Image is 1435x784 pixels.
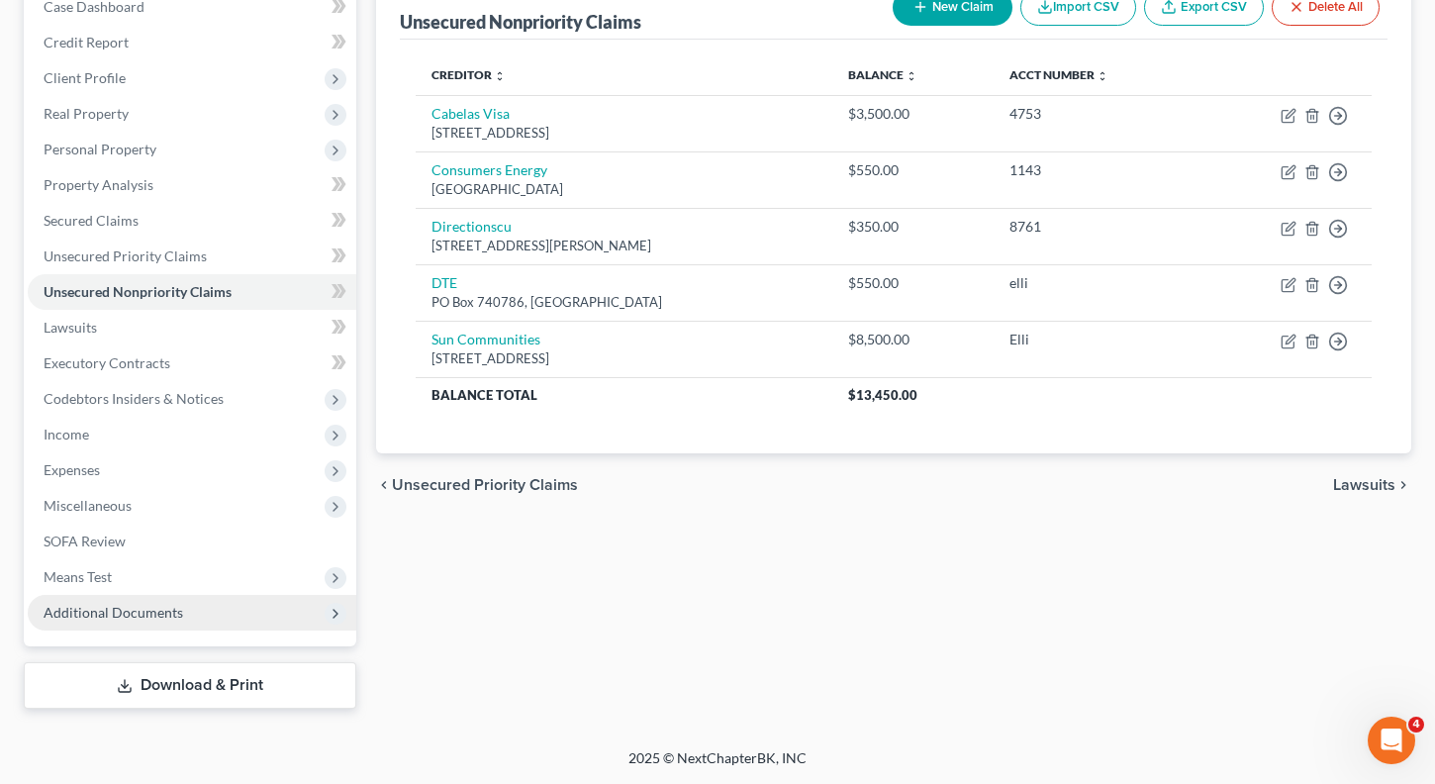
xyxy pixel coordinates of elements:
span: Credit Report [44,34,129,50]
div: Elli [1009,330,1186,349]
i: unfold_more [906,70,917,82]
div: $3,500.00 [848,104,977,124]
a: DTE [431,274,457,291]
i: unfold_more [494,70,506,82]
div: 1143 [1009,160,1186,180]
i: unfold_more [1097,70,1108,82]
a: Lawsuits [28,310,356,345]
span: Lawsuits [44,319,97,336]
div: 8761 [1009,217,1186,237]
div: 4753 [1009,104,1186,124]
a: Consumers Energy [431,161,547,178]
span: Secured Claims [44,212,139,229]
div: elli [1009,273,1186,293]
iframe: Intercom live chat [1368,717,1415,764]
a: Download & Print [24,662,356,709]
span: Codebtors Insiders & Notices [44,390,224,407]
a: Executory Contracts [28,345,356,381]
a: Creditor unfold_more [431,67,506,82]
span: Client Profile [44,69,126,86]
a: Cabelas Visa [431,105,510,122]
span: Executory Contracts [44,354,170,371]
a: Acct Number unfold_more [1009,67,1108,82]
a: Unsecured Nonpriority Claims [28,274,356,310]
button: Lawsuits chevron_right [1333,477,1411,493]
div: PO Box 740786, [GEOGRAPHIC_DATA] [431,293,817,312]
a: SOFA Review [28,524,356,559]
span: Unsecured Nonpriority Claims [44,283,232,300]
span: $13,450.00 [848,387,917,403]
span: Property Analysis [44,176,153,193]
div: Unsecured Nonpriority Claims [400,10,641,34]
span: Additional Documents [44,604,183,621]
span: Real Property [44,105,129,122]
a: Balance unfold_more [848,67,917,82]
i: chevron_left [376,477,392,493]
a: Property Analysis [28,167,356,203]
button: chevron_left Unsecured Priority Claims [376,477,578,493]
a: Credit Report [28,25,356,60]
span: Miscellaneous [44,497,132,514]
div: $550.00 [848,273,977,293]
span: Expenses [44,461,100,478]
span: Means Test [44,568,112,585]
div: $550.00 [848,160,977,180]
i: chevron_right [1395,477,1411,493]
div: 2025 © NextChapterBK, INC [153,748,1282,784]
a: Directionscu [431,218,512,235]
span: Unsecured Priority Claims [44,247,207,264]
div: [STREET_ADDRESS] [431,124,817,143]
a: Sun Communities [431,331,540,347]
div: [STREET_ADDRESS] [431,349,817,368]
span: Income [44,426,89,442]
span: SOFA Review [44,533,126,549]
div: [STREET_ADDRESS][PERSON_NAME] [431,237,817,255]
th: Balance Total [416,377,833,413]
span: Personal Property [44,141,156,157]
div: $350.00 [848,217,977,237]
div: [GEOGRAPHIC_DATA] [431,180,817,199]
div: $8,500.00 [848,330,977,349]
span: Lawsuits [1333,477,1395,493]
a: Unsecured Priority Claims [28,239,356,274]
span: 4 [1408,717,1424,733]
a: Secured Claims [28,203,356,239]
span: Unsecured Priority Claims [392,477,578,493]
